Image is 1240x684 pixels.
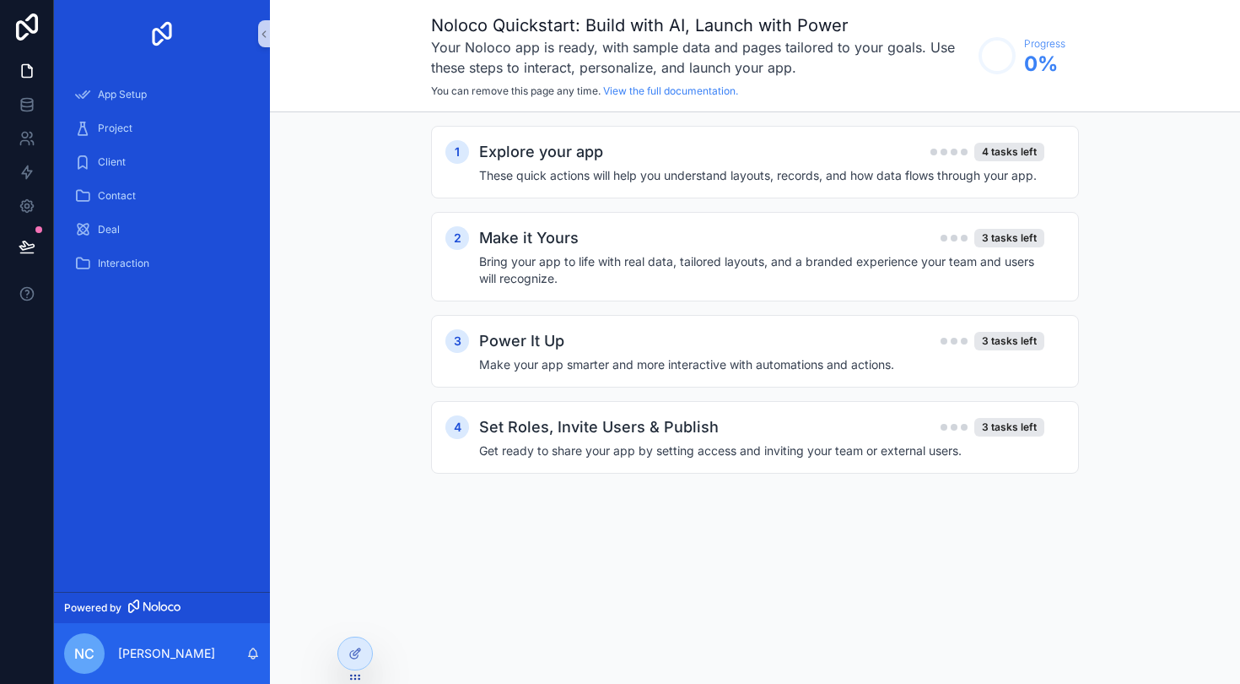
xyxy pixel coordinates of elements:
[64,113,260,144] a: Project
[98,223,120,236] span: Deal
[98,155,126,169] span: Client
[118,645,215,662] p: [PERSON_NAME]
[64,147,260,177] a: Client
[64,601,121,615] span: Powered by
[74,643,94,664] span: NC
[54,68,270,301] div: scrollable content
[603,84,738,97] a: View the full documentation.
[98,88,147,101] span: App Setup
[431,84,601,97] span: You can remove this page any time.
[64,214,260,245] a: Deal
[64,79,260,110] a: App Setup
[98,122,132,135] span: Project
[431,37,970,78] h3: Your Noloco app is ready, with sample data and pages tailored to your goals. Use these steps to i...
[148,20,175,47] img: App logo
[1024,51,1065,78] span: 0 %
[64,248,260,279] a: Interaction
[54,592,270,623] a: Powered by
[98,189,136,203] span: Contact
[1024,37,1065,51] span: Progress
[98,257,149,270] span: Interaction
[431,14,970,37] h1: Noloco Quickstart: Build with AI, Launch with Power
[64,181,260,211] a: Contact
